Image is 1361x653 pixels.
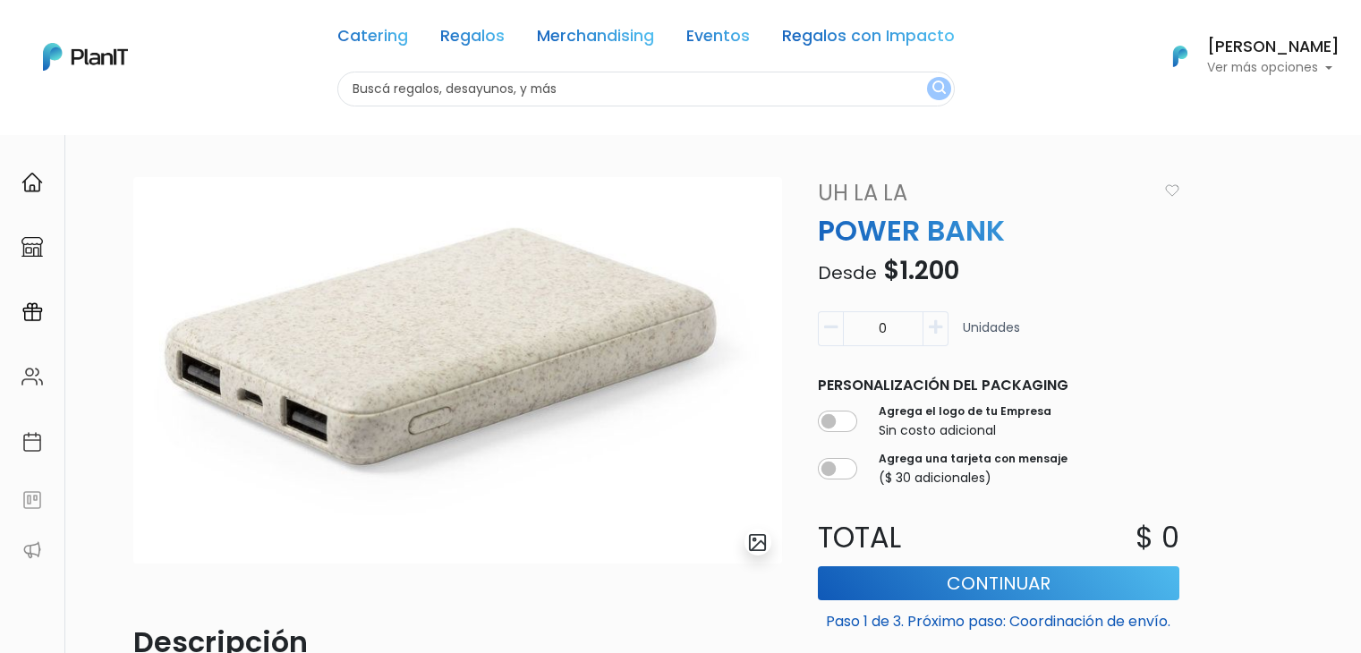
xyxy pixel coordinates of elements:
span: Desde [818,260,877,285]
a: Eventos [686,29,750,50]
img: gallery-light [747,532,768,553]
p: Personalización del packaging [818,375,1179,396]
span: $1.200 [883,253,959,288]
p: $ 0 [1136,516,1179,559]
h6: [PERSON_NAME] [1207,39,1340,55]
img: home-e721727adea9d79c4d83392d1f703f7f8bce08238fde08b1acbfd93340b81755.svg [21,172,43,193]
p: Paso 1 de 3. Próximo paso: Coordinación de envío. [818,604,1179,632]
p: Ver más opciones [1207,62,1340,74]
img: partners-52edf745621dab592f3b2c58e3bca9d71375a7ef29c3b500c9f145b62cc070d4.svg [21,539,43,561]
p: ($ 30 adicionales) [879,469,1068,488]
img: PlanIt Logo [1161,37,1200,76]
label: Agrega el logo de tu Empresa [879,403,1051,420]
img: people-662611757002400ad9ed0e3c099ab2801c6687ba6c219adb57efc949bc21e19d.svg [21,366,43,387]
a: Uh La La [807,177,1158,209]
img: search_button-432b6d5273f82d61273b3651a40e1bd1b912527efae98b1b7a1b2c0702e16a8d.svg [932,81,946,98]
p: POWER BANK [807,209,1190,252]
a: Merchandising [537,29,654,50]
a: Regalos con Impacto [782,29,955,50]
p: Unidades [963,318,1020,353]
p: Total [807,516,999,559]
img: feedback-78b5a0c8f98aac82b08bfc38622c3050aee476f2c9584af64705fc4e61158814.svg [21,489,43,511]
button: Continuar [818,566,1179,600]
button: PlanIt Logo [PERSON_NAME] Ver más opciones [1150,33,1340,80]
img: marketplace-4ceaa7011d94191e9ded77b95e3339b90024bf715f7c57f8cf31f2d8c509eaba.svg [21,236,43,258]
a: Catering [337,29,408,50]
input: Buscá regalos, desayunos, y más [337,72,955,106]
a: Regalos [440,29,505,50]
label: Agrega una tarjeta con mensaje [879,451,1068,467]
img: calendar-87d922413cdce8b2cf7b7f5f62616a5cf9e4887200fb71536465627b3292af00.svg [21,431,43,453]
img: campaigns-02234683943229c281be62815700db0a1741e53638e28bf9629b52c665b00959.svg [21,301,43,323]
img: WhatsApp_Image_2025-06-21_at_11.38.19.jpeg [133,177,782,564]
p: Sin costo adicional [879,421,1051,440]
img: PlanIt Logo [43,43,128,71]
img: heart_icon [1165,184,1179,197]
